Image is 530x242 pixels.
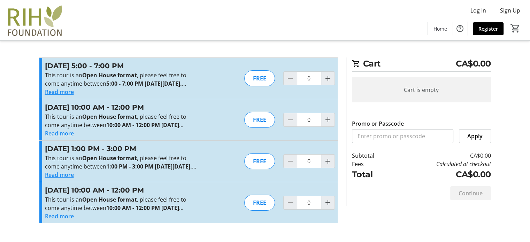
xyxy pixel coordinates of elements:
[352,129,453,143] input: Enter promo or passcode
[509,22,522,34] button: Cart
[82,113,137,120] strong: Open House format
[82,154,137,162] strong: Open House format
[82,71,137,79] strong: Open House format
[297,113,321,127] input: Tuesday, August 19, 2025 - 10:00 AM - 12:00 PM Quantity
[392,151,491,160] td: CA$0.00
[244,112,275,128] div: FREE
[470,6,486,15] span: Log In
[453,22,467,36] button: Help
[45,112,197,129] p: This tour is an , please feel free to come anytime between
[321,72,335,85] button: Increment by one
[297,154,321,168] input: Tuesday, August 19, 2025 - 1:00 PM - 3:00 PM Quantity
[45,154,197,171] p: This tour is an , please feel free to come anytime between
[467,132,483,140] span: Apply
[45,204,183,220] strong: 10:00 AM - 12:00 PM [DATE][DATE].
[45,121,183,137] strong: 10:00 AM - 12:00 PM [DATE][DATE].
[4,3,66,38] img: Royal Inland Hospital Foundation 's Logo
[45,185,197,195] h3: [DATE] 10:00 AM - 12:00 PM
[45,61,197,71] h3: [DATE] 5:00 - 7:00 PM
[433,25,447,32] span: Home
[428,22,453,35] a: Home
[473,22,504,35] a: Register
[45,143,197,154] h3: [DATE] 1:00 PM - 3:00 PM
[82,196,137,203] strong: Open House format
[45,195,197,212] p: This tour is an , please feel free to come anytime between
[465,5,492,16] button: Log In
[352,151,392,160] td: Subtotal
[321,196,335,209] button: Increment by one
[106,163,196,170] strong: 1:00 PM - 3:00 PM [DATE][DATE].
[45,88,74,96] button: Read more
[500,6,520,15] span: Sign Up
[478,25,498,32] span: Register
[45,212,74,220] button: Read more
[392,160,491,168] td: Calculated at checkout
[352,57,491,72] h2: Cart
[352,168,392,181] td: Total
[106,80,186,87] strong: 5:00 - 7:00 PM [DATE][DATE].
[459,129,491,143] button: Apply
[352,119,404,128] label: Promo or Passcode
[352,160,392,168] td: Fees
[297,71,321,85] input: Monday, August 18, 2025 - 5:00 - 7:00 PM Quantity
[352,77,491,102] div: Cart is empty
[321,155,335,168] button: Increment by one
[45,102,197,112] h3: [DATE] 10:00 AM - 12:00 PM
[244,153,275,169] div: FREE
[45,171,74,179] button: Read more
[456,57,491,70] span: CA$0.00
[244,195,275,211] div: FREE
[244,70,275,86] div: FREE
[494,5,526,16] button: Sign Up
[45,129,74,138] button: Read more
[392,168,491,181] td: CA$0.00
[297,196,321,210] input: Thursday, August 21, 2025 - 10:00 AM - 12:00 PM Quantity
[45,71,197,88] p: This tour is an , please feel free to come anytime between
[321,113,335,126] button: Increment by one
